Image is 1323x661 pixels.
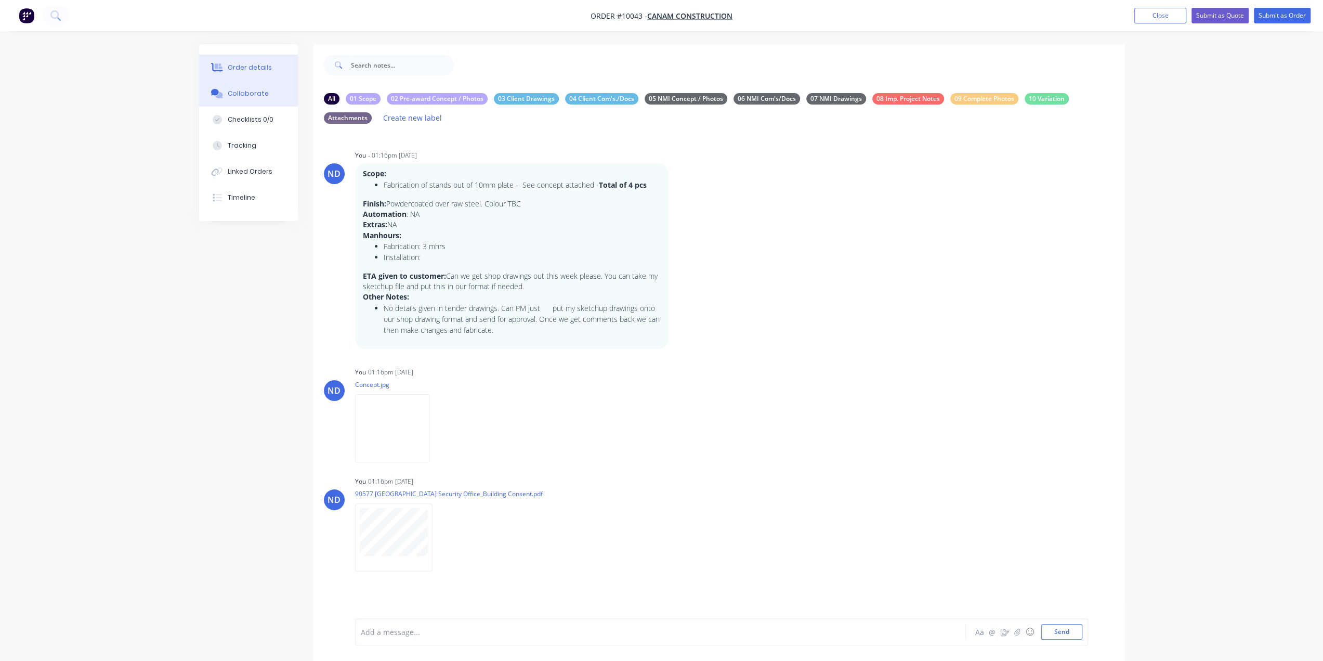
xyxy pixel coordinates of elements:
div: Tracking [228,141,256,150]
p: : NA [363,209,661,219]
div: ND [328,167,340,180]
button: Linked Orders [199,159,298,185]
button: @ [986,626,999,638]
button: Collaborate [199,81,298,107]
div: 01:16pm [DATE] [368,477,413,486]
div: Linked Orders [228,167,272,176]
div: You [355,368,366,377]
div: You [355,477,366,486]
button: Order details [199,55,298,81]
div: You [355,151,366,160]
p: NA [363,219,661,230]
a: Canam Construction [647,11,732,21]
div: 07 NMI Drawings [806,93,866,105]
div: ND [328,494,340,506]
button: Send [1041,624,1082,640]
div: 04 Client Com's./Docs [565,93,638,105]
strong: Finish: [363,199,386,209]
button: Tracking [199,133,298,159]
div: 02 Pre-award Concept / Photos [387,93,488,105]
div: - 01:16pm [DATE] [368,151,417,160]
button: Timeline [199,185,298,211]
strong: Other Notes: [363,292,409,302]
div: 01 Scope [346,93,381,105]
div: Timeline [228,193,255,202]
button: Submit as Quote [1191,8,1249,23]
button: ☺ [1024,626,1036,638]
span: Order #10043 - [591,11,647,21]
strong: Extras: [363,219,387,229]
strong: Automation [363,209,407,219]
button: Checklists 0/0 [199,107,298,133]
button: Close [1134,8,1186,23]
div: Attachments [324,112,372,124]
div: 06 NMI Com's/Docs [733,93,800,105]
p: Powdercoated over raw steel. Colour TBC [363,199,661,209]
button: Create new label [378,111,448,125]
p: Concept.jpg [355,380,440,389]
strong: Manhours: [363,230,401,240]
div: 01:16pm [DATE] [368,368,413,377]
p: Can we get shop drawings out this week please. You can take my sketchup file and put this in our ... [363,271,661,292]
div: 09 Complete Photos [950,93,1018,105]
div: ND [328,384,340,397]
div: All [324,93,339,105]
strong: Scope: [363,169,386,178]
button: Aa [974,626,986,638]
div: Checklists 0/0 [228,115,273,124]
div: Collaborate [228,89,269,98]
p: 90577 [GEOGRAPHIC_DATA] Security Office_Building Consent.pdf [355,489,543,498]
li: Fabrication of stands out of 10mm plate - See concept attached - [384,179,661,190]
img: Factory [19,8,34,23]
strong: Total of 4 pcs [599,180,647,190]
div: 08 Imp. Project Notes [872,93,944,105]
div: 03 Client Drawings [494,93,559,105]
input: Search notes... [351,55,454,75]
strong: ETA given to customer: [363,271,446,281]
li: Fabrication: 3 mhrs [384,241,661,252]
button: Submit as Order [1254,8,1311,23]
li: No details given in tender drawings. Can PM just put my sketchup drawings onto our shop drawing f... [384,303,661,335]
li: Installation: [384,252,661,263]
div: 05 NMI Concept / Photos [645,93,727,105]
div: 10 Variation [1025,93,1069,105]
div: Order details [228,63,272,72]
